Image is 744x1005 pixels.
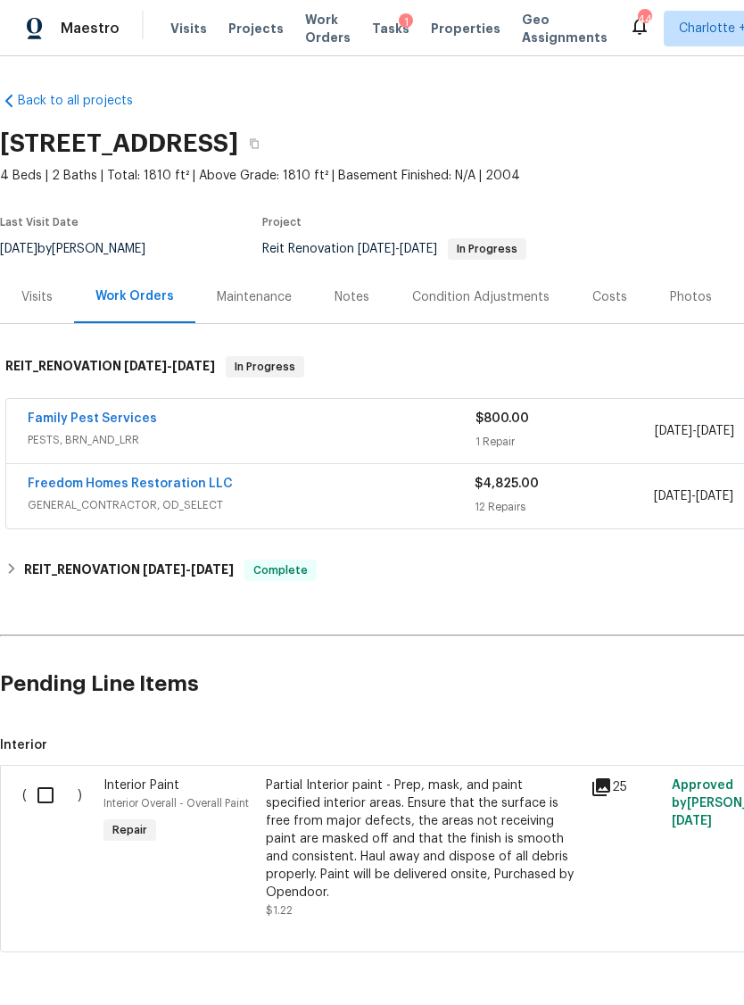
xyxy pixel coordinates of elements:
[124,360,215,372] span: -
[670,288,712,306] div: Photos
[266,905,293,916] span: $1.22
[450,244,525,254] span: In Progress
[475,478,539,490] span: $4,825.00
[217,288,292,306] div: Maintenance
[17,771,98,925] div: ( )
[655,422,734,440] span: -
[399,13,413,31] div: 1
[638,11,650,29] div: 443
[246,561,315,579] span: Complete
[227,358,302,376] span: In Progress
[24,560,234,581] h6: REIT_RENOVATION
[522,11,608,46] span: Geo Assignments
[475,498,653,516] div: 12 Repairs
[28,478,233,490] a: Freedom Homes Restoration LLC
[28,496,475,514] span: GENERAL_CONTRACTOR, OD_SELECT
[143,563,186,576] span: [DATE]
[262,243,526,255] span: Reit Renovation
[172,360,215,372] span: [DATE]
[305,11,351,46] span: Work Orders
[672,815,712,827] span: [DATE]
[228,20,284,37] span: Projects
[191,563,234,576] span: [DATE]
[697,425,734,437] span: [DATE]
[143,563,234,576] span: -
[103,779,179,792] span: Interior Paint
[335,288,369,306] div: Notes
[266,777,580,901] div: Partial Interior paint - Prep, mask, and paint specified interior areas. Ensure that the surface ...
[103,798,249,809] span: Interior Overall - Overall Paint
[170,20,207,37] span: Visits
[28,412,157,425] a: Family Pest Services
[431,20,500,37] span: Properties
[262,217,302,228] span: Project
[592,288,627,306] div: Costs
[475,433,655,451] div: 1 Repair
[238,128,270,160] button: Copy Address
[475,412,529,425] span: $800.00
[655,425,692,437] span: [DATE]
[95,287,174,305] div: Work Orders
[400,243,437,255] span: [DATE]
[591,777,661,798] div: 25
[21,288,53,306] div: Visits
[654,490,691,502] span: [DATE]
[412,288,550,306] div: Condition Adjustments
[61,20,120,37] span: Maestro
[5,356,215,378] h6: REIT_RENOVATION
[372,22,409,35] span: Tasks
[28,431,475,449] span: PESTS, BRN_AND_LRR
[105,821,154,839] span: Repair
[124,360,167,372] span: [DATE]
[358,243,437,255] span: -
[654,487,733,505] span: -
[696,490,733,502] span: [DATE]
[358,243,395,255] span: [DATE]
